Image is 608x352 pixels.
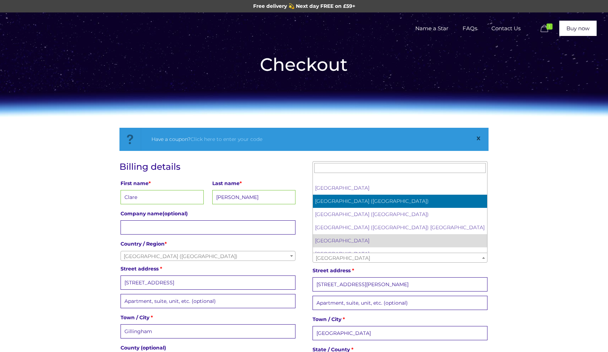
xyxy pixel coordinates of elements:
[313,195,487,208] li: [GEOGRAPHIC_DATA] ([GEOGRAPHIC_DATA])
[121,178,204,188] label: First name
[343,316,345,322] abbr: required
[119,55,489,74] h1: Checkout
[121,275,296,290] input: House number and street name
[149,180,151,186] abbr: required
[313,277,488,291] input: House number and street name
[121,312,296,322] label: Town / City
[546,23,553,30] span: 1
[151,314,153,321] abbr: required
[141,345,166,351] span: (optional)
[484,12,528,44] a: Contact Us
[121,209,296,219] label: Company name
[240,180,242,186] abbr: required
[484,18,528,39] span: Contact Us
[162,210,188,217] span: (optional)
[539,25,556,33] a: 1
[313,208,487,221] li: [GEOGRAPHIC_DATA] ([GEOGRAPHIC_DATA])
[151,135,469,144] div: Have a coupon?
[313,247,487,261] li: [GEOGRAPHIC_DATA]
[559,21,597,36] a: Buy now
[160,266,162,272] abbr: required
[253,3,355,9] span: Free delivery 💫 Next day FREE on £59+
[313,234,487,247] li: [GEOGRAPHIC_DATA]
[119,162,297,172] h3: Billing details
[165,241,167,247] abbr: required
[313,221,487,234] li: [GEOGRAPHIC_DATA] ([GEOGRAPHIC_DATA]) [GEOGRAPHIC_DATA]
[313,182,487,195] li: [GEOGRAPHIC_DATA]
[313,296,488,310] input: Apartment, suite, unit, etc. (optional)
[191,136,262,142] a: Click here to enter your code
[455,18,484,39] span: FAQs
[313,266,488,275] label: Street address
[121,294,296,308] input: Apartment, suite, unit, etc. (optional)
[121,251,296,261] span: United Kingdom (UK)
[313,253,488,263] span: Uruguay
[455,12,484,44] a: FAQs
[121,264,296,274] label: Street address
[121,251,295,261] span: United Kingdom (UK)
[352,267,354,274] abbr: required
[408,18,455,39] span: Name a Star
[313,314,488,324] label: Town / City
[212,178,295,188] label: Last name
[408,12,455,44] a: Name a Star
[313,253,487,263] span: Uruguay
[121,239,296,249] label: Country / Region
